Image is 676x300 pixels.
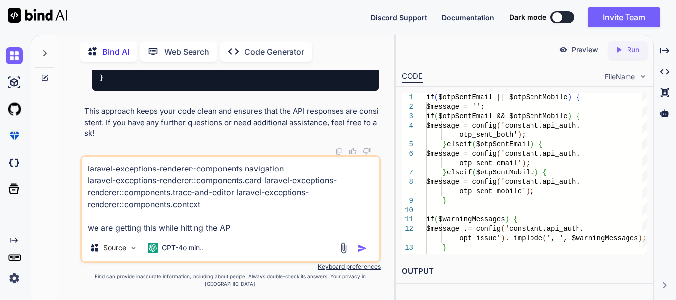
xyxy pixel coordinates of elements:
[6,47,23,64] img: chat
[472,169,476,176] span: (
[497,150,501,158] span: (
[505,234,543,242] span: . implode
[497,178,501,186] span: (
[501,150,580,158] span: 'constant.api_auth.
[6,74,23,91] img: ai-studio
[402,177,413,187] div: 8
[82,157,379,234] textarea: laravel-exceptions-renderer::components.navigation laravel-exceptions-renderer::components.card l...
[542,169,546,176] span: {
[164,46,209,58] p: Web Search
[605,72,635,82] span: FileName
[576,112,580,120] span: {
[426,122,497,129] span: $message = config
[402,224,413,234] div: 12
[402,168,413,177] div: 7
[459,234,501,242] span: opt_issue'
[8,8,67,23] img: Bind AI
[472,140,476,148] span: (
[501,178,580,186] span: 'constant.api_auth.
[509,12,546,22] span: Dark mode
[402,102,413,112] div: 2
[505,225,584,233] span: 'constant.api_auth.
[129,244,138,252] img: Pick Models
[426,112,435,120] span: if
[501,234,505,242] span: )
[147,63,163,72] span: null
[6,128,23,144] img: premium
[476,140,530,148] span: $otpSentEmail
[576,93,580,101] span: {
[102,46,129,58] p: Bind AI
[402,93,413,102] div: 1
[338,242,349,254] img: attachment
[447,140,472,148] span: elseif
[402,121,413,130] div: 4
[80,263,381,271] p: Keyboard preferences
[148,243,158,253] img: GPT-4o mini
[435,93,438,101] span: (
[568,93,572,101] span: )
[402,140,413,149] div: 5
[402,112,413,121] div: 3
[513,215,517,223] span: {
[505,215,509,223] span: )
[538,140,542,148] span: {
[501,225,505,233] span: (
[588,7,660,27] button: Invite Team
[162,243,204,253] p: GPT-4o min..
[518,131,522,139] span: )
[402,243,413,253] div: 13
[402,71,423,83] div: CODE
[426,103,484,111] span: $message = '';
[244,46,304,58] p: Code Generator
[335,147,343,155] img: copy
[530,140,534,148] span: )
[526,159,530,167] span: ;
[476,169,534,176] span: $otpSentMobile
[572,45,598,55] p: Preview
[140,63,144,72] span: :
[103,243,126,253] p: Source
[84,106,379,139] p: This approach keeps your code clean and ensures that the API responses are consistent. If you hav...
[363,147,371,155] img: dislike
[568,112,572,120] span: )
[100,73,104,82] span: }
[426,215,435,223] span: if
[447,169,472,176] span: elseif
[627,45,639,55] p: Run
[349,147,357,155] img: like
[435,112,438,120] span: (
[426,178,497,186] span: $message = config
[402,215,413,224] div: 11
[530,187,534,195] span: ;
[438,112,567,120] span: $otpSentEmail && $otpSentMobile
[438,215,505,223] span: $warningMessages
[542,234,546,242] span: (
[526,187,530,195] span: )
[522,131,526,139] span: ;
[638,234,642,242] span: )
[522,159,526,167] span: )
[534,169,538,176] span: )
[402,206,413,215] div: 10
[6,154,23,171] img: darkCloudIdeIcon
[426,93,435,101] span: if
[116,63,140,72] span: "data"
[438,93,567,101] span: $otpSentEmail || $otpSentMobile
[357,243,367,253] img: icon
[435,215,438,223] span: (
[547,234,638,242] span: ', ', $warningMessages
[6,101,23,118] img: githubLight
[443,140,447,148] span: }
[402,149,413,159] div: 6
[443,169,447,176] span: }
[426,150,497,158] span: $message = config
[426,225,501,233] span: $message .= config
[443,197,447,205] span: }
[459,187,526,195] span: otp_sent_mobile'
[371,13,427,22] span: Discord Support
[497,122,501,129] span: (
[443,244,447,252] span: }
[80,273,381,288] p: Bind can provide inaccurate information, including about people. Always double-check its answers....
[442,13,494,22] span: Documentation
